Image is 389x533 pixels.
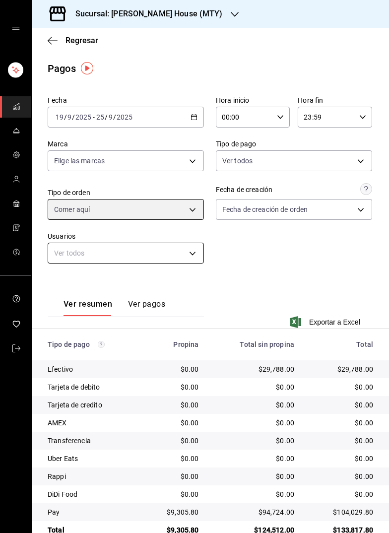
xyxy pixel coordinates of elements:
[48,36,98,45] button: Regresar
[216,185,272,195] div: Fecha de creación
[54,156,105,166] span: Elige las marcas
[55,113,64,121] input: --
[310,489,373,499] div: $0.00
[48,471,133,481] div: Rappi
[48,340,133,348] div: Tipo de pago
[12,26,20,34] button: open drawer
[81,62,93,74] img: Tooltip marker
[214,340,294,348] div: Total sin propina
[149,507,198,517] div: $9,305.80
[214,489,294,499] div: $0.00
[48,400,133,410] div: Tarjeta de credito
[310,454,373,464] div: $0.00
[48,140,204,147] label: Marca
[108,113,113,121] input: --
[113,113,116,121] span: /
[48,97,204,104] label: Fecha
[214,364,294,374] div: $29,788.00
[214,400,294,410] div: $0.00
[310,436,373,446] div: $0.00
[48,436,133,446] div: Transferencia
[149,400,198,410] div: $0.00
[310,364,373,374] div: $29,788.00
[214,436,294,446] div: $0.00
[96,113,105,121] input: --
[310,418,373,428] div: $0.00
[48,454,133,464] div: Uber Eats
[128,299,165,316] button: Ver pagos
[48,61,76,76] div: Pagos
[310,340,373,348] div: Total
[310,507,373,517] div: $104,029.80
[75,113,92,121] input: ----
[48,364,133,374] div: Efectivo
[214,507,294,517] div: $94,724.00
[292,316,360,328] button: Exportar a Excel
[298,97,372,104] label: Hora fin
[216,140,372,147] label: Tipo de pago
[48,382,133,392] div: Tarjeta de debito
[65,36,98,45] span: Regresar
[116,113,133,121] input: ----
[48,489,133,499] div: DiDi Food
[48,189,204,196] label: Tipo de orden
[48,233,204,240] label: Usuarios
[64,113,67,121] span: /
[105,113,108,121] span: /
[214,454,294,464] div: $0.00
[48,507,133,517] div: Pay
[310,471,373,481] div: $0.00
[216,97,290,104] label: Hora inicio
[48,418,133,428] div: AMEX
[54,204,90,214] span: Comer aquí
[64,299,165,316] div: navigation tabs
[222,204,308,214] span: Fecha de creación de orden
[149,489,198,499] div: $0.00
[149,436,198,446] div: $0.00
[48,243,204,264] div: Ver todos
[64,299,112,316] button: Ver resumen
[98,341,105,348] svg: Los pagos realizados con Pay y otras terminales son montos brutos.
[149,364,198,374] div: $0.00
[67,8,223,20] h3: Sucursal: [PERSON_NAME] House (MTY)
[310,382,373,392] div: $0.00
[149,418,198,428] div: $0.00
[149,471,198,481] div: $0.00
[214,382,294,392] div: $0.00
[310,400,373,410] div: $0.00
[214,471,294,481] div: $0.00
[93,113,95,121] span: -
[149,382,198,392] div: $0.00
[149,340,198,348] div: Propina
[72,113,75,121] span: /
[149,454,198,464] div: $0.00
[222,156,253,166] span: Ver todos
[67,113,72,121] input: --
[214,418,294,428] div: $0.00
